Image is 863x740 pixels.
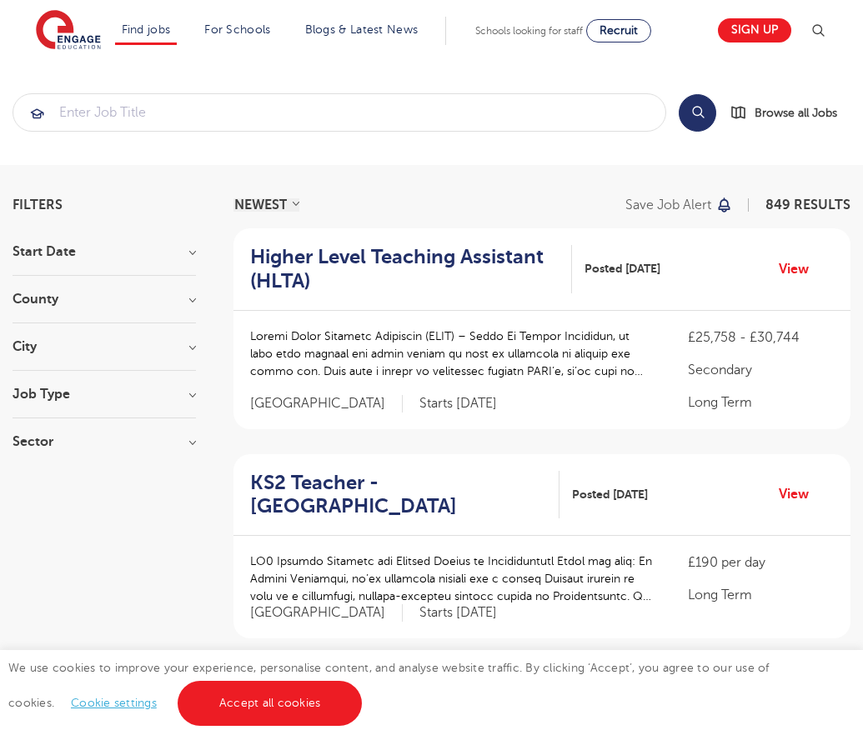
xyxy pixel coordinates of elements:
[688,360,834,380] p: Secondary
[250,327,655,380] p: Loremi Dolor Sitametc Adipiscin (ELIT) – Seddo Ei Tempor Incididun, ut labo etdo magnaal eni admi...
[13,387,196,401] h3: Job Type
[71,697,157,709] a: Cookie settings
[688,327,834,347] p: £25,758 - £30,744
[178,681,363,726] a: Accept all cookies
[13,245,196,258] h3: Start Date
[13,94,665,131] input: Submit
[13,435,196,448] h3: Sector
[755,103,837,122] span: Browse all Jobs
[688,552,834,572] p: £190 per day
[250,471,559,519] a: KS2 Teacher - [GEOGRAPHIC_DATA]
[585,260,660,277] span: Posted [DATE]
[13,198,63,212] span: Filters
[13,340,196,353] h3: City
[730,103,850,122] a: Browse all Jobs
[250,471,546,519] h2: KS2 Teacher - [GEOGRAPHIC_DATA]
[779,258,821,280] a: View
[688,392,834,412] p: Long Term
[679,94,716,132] button: Search
[305,23,419,36] a: Blogs & Latest News
[419,604,497,622] p: Starts [DATE]
[204,23,270,36] a: For Schools
[13,292,196,306] h3: County
[625,198,733,212] button: Save job alert
[586,19,651,42] a: Recruit
[765,197,850,212] span: 849 RESULTS
[779,483,821,505] a: View
[718,18,791,42] a: Sign up
[250,395,403,412] span: [GEOGRAPHIC_DATA]
[8,662,770,709] span: We use cookies to improve your experience, personalise content, and analyse website traffic. By c...
[475,25,583,37] span: Schools looking for staff
[13,93,666,132] div: Submit
[250,604,403,622] span: [GEOGRAPHIC_DATA]
[688,585,834,605] p: Long Term
[250,245,572,293] a: Higher Level Teaching Assistant (HLTA)
[250,552,655,605] p: LO0 Ipsumdo Sitametc adi Elitsed Doeius te Incididuntutl Etdol mag aliq: En Admini Veniamqui, no’...
[572,486,648,503] span: Posted [DATE]
[36,10,101,52] img: Engage Education
[600,24,638,37] span: Recruit
[625,198,711,212] p: Save job alert
[250,245,559,293] h2: Higher Level Teaching Assistant (HLTA)
[419,395,497,412] p: Starts [DATE]
[122,23,171,36] a: Find jobs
